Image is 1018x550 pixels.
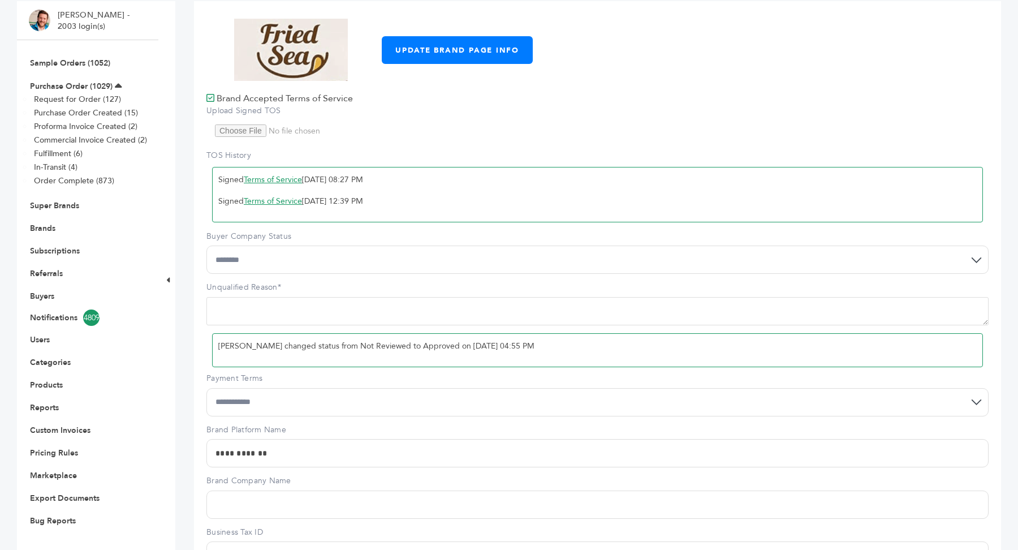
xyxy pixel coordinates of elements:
[83,310,100,326] span: 4809
[382,36,533,64] a: UPDATE BRAND PAGE INFO
[30,200,79,211] a: Super Brands
[206,424,989,436] label: Brand Platform Name
[30,268,63,279] a: Referrals
[30,310,145,326] a: Notifications4809
[30,425,90,436] a: Custom Invoices
[30,223,55,234] a: Brands
[30,291,54,302] a: Buyers
[206,373,989,384] label: Payment Terms
[34,148,83,159] a: Fulfillment (6)
[218,195,977,208] p: Signed [DATE] 12:39 PM
[30,58,110,68] a: Sample Orders (1052)
[30,402,59,413] a: Reports
[206,475,989,487] label: Brand Company Name
[206,231,989,242] label: Buyer Company Status
[30,515,76,526] a: Bug Reports
[34,162,77,173] a: In-Transit (4)
[30,334,50,345] a: Users
[58,10,132,32] li: [PERSON_NAME] - 2003 login(s)
[206,19,376,81] img: Brand Name
[218,340,977,353] p: [PERSON_NAME] changed status from Not Reviewed to Approved on [DATE] 04:55 PM
[30,470,77,481] a: Marketplace
[244,174,302,185] a: Terms of Service
[206,527,989,538] label: Business Tax ID
[34,94,121,105] a: Request for Order (127)
[30,380,63,390] a: Products
[30,246,80,256] a: Subscriptions
[206,105,989,117] label: Upload Signed TOS
[34,121,137,132] a: Proforma Invoice Created (2)
[30,448,78,458] a: Pricing Rules
[218,173,977,187] p: Signed [DATE] 08:27 PM
[34,108,138,118] a: Purchase Order Created (15)
[206,150,989,161] label: TOS History
[217,92,353,105] span: Brand Accepted Terms of Service
[30,493,100,504] a: Export Documents
[244,196,302,207] a: Terms of Service
[34,175,114,186] a: Order Complete (873)
[206,282,989,293] label: Unqualified Reason*
[34,135,147,145] a: Commercial Invoice Created (2)
[30,357,71,368] a: Categories
[30,81,113,92] a: Purchase Order (1029)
